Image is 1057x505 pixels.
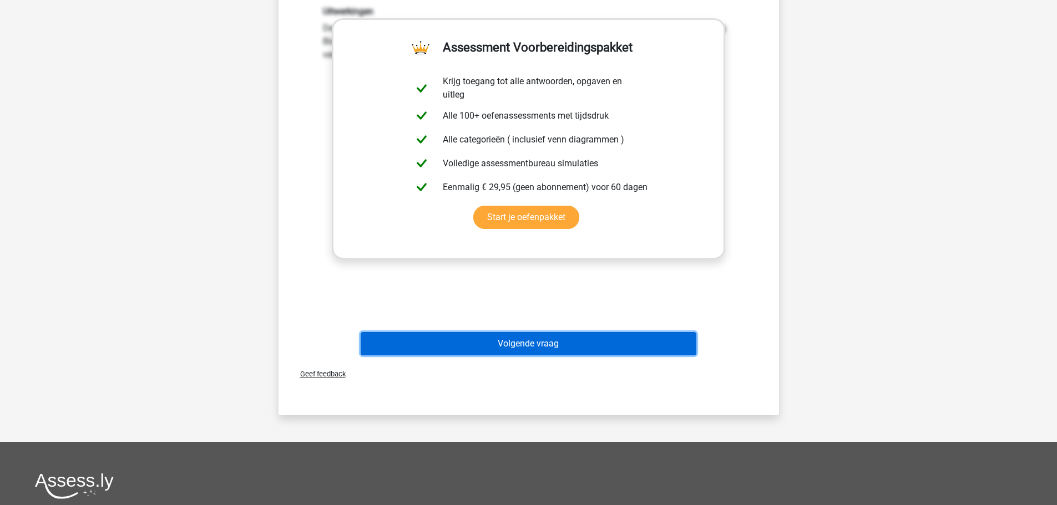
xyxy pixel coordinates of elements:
div: De verzameling Intensieve Veehouderij valt volledig binnen de verzameling Veehouderij; De verzame... [315,6,743,61]
button: Volgende vraag [361,332,696,355]
span: Geef feedback [291,370,346,378]
a: Start je oefenpakket [473,206,579,229]
img: Assessly logo [35,473,114,499]
h6: Uitwerkingen [323,6,735,17]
